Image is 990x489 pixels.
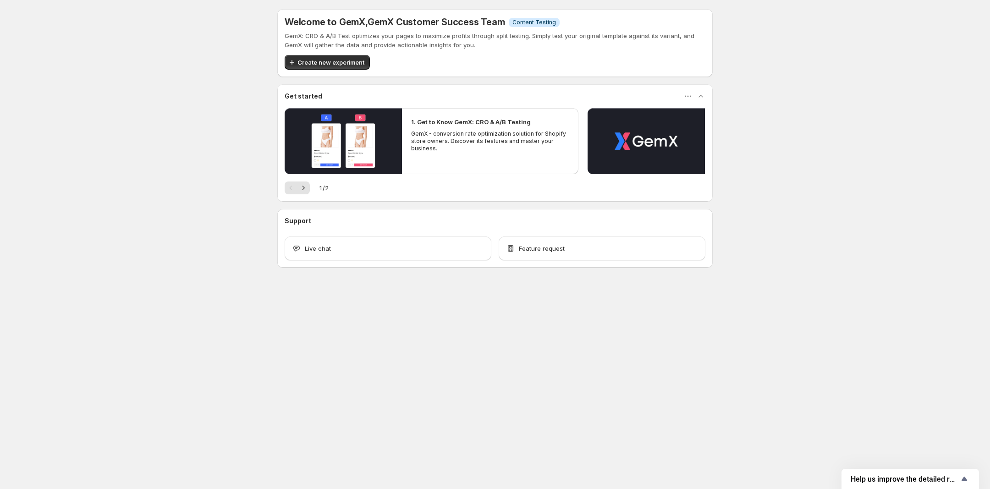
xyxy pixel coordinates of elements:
[365,16,505,27] span: , GemX Customer Success Team
[285,216,311,225] h3: Support
[411,130,569,152] p: GemX - conversion rate optimization solution for Shopify store owners. Discover its features and ...
[297,58,364,67] span: Create new experiment
[851,475,959,484] span: Help us improve the detailed report for A/B campaigns
[512,19,556,26] span: Content Testing
[588,108,705,174] button: Play video
[285,55,370,70] button: Create new experiment
[285,92,322,101] h3: Get started
[285,108,402,174] button: Play video
[285,31,705,49] p: GemX: CRO & A/B Test optimizes your pages to maximize profits through split testing. Simply test ...
[519,244,565,253] span: Feature request
[319,183,329,192] span: 1 / 2
[297,181,310,194] button: Next
[305,244,331,253] span: Live chat
[285,16,505,27] h5: Welcome to GemX
[285,181,310,194] nav: Pagination
[851,473,970,484] button: Show survey - Help us improve the detailed report for A/B campaigns
[411,117,531,126] h2: 1. Get to Know GemX: CRO & A/B Testing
